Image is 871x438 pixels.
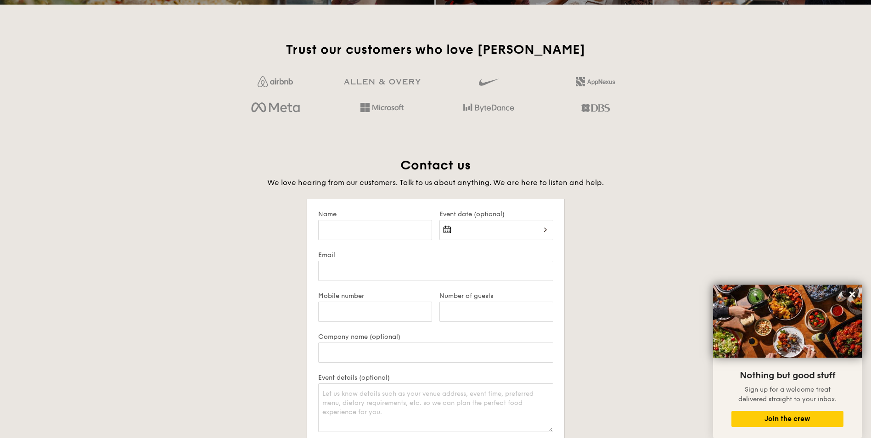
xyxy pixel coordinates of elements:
button: Close [845,287,860,302]
span: Nothing but good stuff [740,370,835,381]
label: Number of guests [439,292,553,300]
img: gdlseuq06himwAAAABJRU5ErkJggg== [479,74,498,90]
textarea: Let us know details such as your venue address, event time, preferred menu, dietary requirements,... [318,383,553,432]
button: Join the crew [731,411,843,427]
label: Company name (optional) [318,333,553,341]
label: Email [318,251,553,259]
img: 2L6uqdT+6BmeAFDfWP11wfMG223fXktMZIL+i+lTG25h0NjUBKOYhdW2Kn6T+C0Q7bASH2i+1JIsIulPLIv5Ss6l0e291fRVW... [576,77,615,86]
span: Sign up for a welcome treat delivered straight to your inbox. [738,386,837,403]
img: meta.d311700b.png [251,100,299,116]
h2: Trust our customers who love [PERSON_NAME] [226,41,645,58]
label: Name [318,210,432,218]
label: Event date (optional) [439,210,553,218]
span: We love hearing from our customers. Talk to us about anything. We are here to listen and help. [267,178,604,187]
label: Mobile number [318,292,432,300]
span: Contact us [400,157,471,173]
img: Hd4TfVa7bNwuIo1gAAAAASUVORK5CYII= [360,103,404,112]
img: Jf4Dw0UUCKFd4aYAAAAASUVORK5CYII= [258,76,293,87]
img: dbs.a5bdd427.png [581,100,609,116]
img: DSC07876-Edit02-Large.jpeg [713,285,862,358]
img: bytedance.dc5c0c88.png [463,100,514,116]
img: GRg3jHAAAAABJRU5ErkJggg== [344,79,421,85]
label: Event details (optional) [318,374,553,382]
